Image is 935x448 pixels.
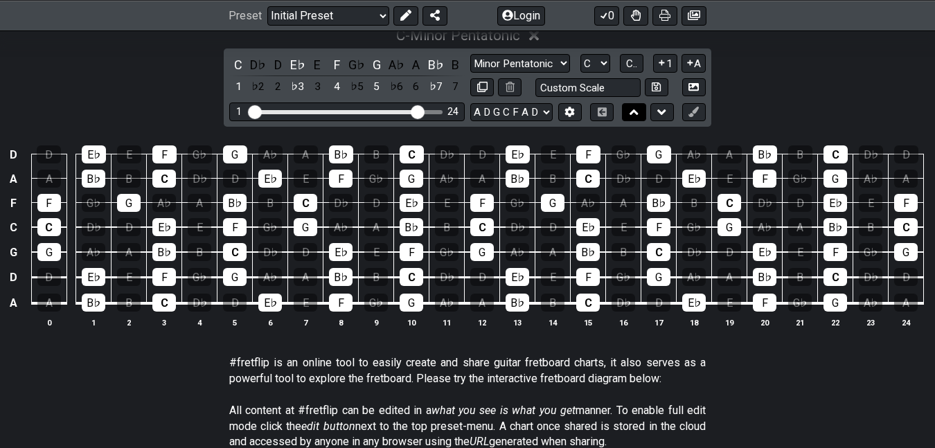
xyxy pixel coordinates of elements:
[612,294,635,312] div: D♭
[253,315,288,330] th: 6
[682,6,706,25] button: Create image
[788,170,812,188] div: G♭
[288,315,323,330] th: 7
[498,78,522,97] button: Delete
[112,315,147,330] th: 2
[368,55,386,74] div: toggle pitch class
[859,145,883,163] div: D♭
[6,167,22,191] td: A
[258,268,282,286] div: A♭
[500,315,535,330] th: 13
[894,194,918,212] div: F
[788,243,812,261] div: E
[328,78,346,96] div: toggle scale degree
[788,218,812,236] div: A
[497,6,545,25] button: Login
[329,294,353,312] div: F
[188,145,212,163] div: G♭
[612,194,635,212] div: A
[188,170,211,188] div: D♭
[308,78,326,96] div: toggle scale degree
[576,294,600,312] div: C
[571,315,606,330] th: 15
[37,170,61,188] div: A
[541,294,564,312] div: B
[329,268,353,286] div: B♭
[6,290,22,316] td: A
[229,55,247,74] div: toggle pitch class
[576,145,600,163] div: F
[82,145,106,163] div: E♭
[823,145,848,163] div: C
[182,315,217,330] th: 4
[894,243,918,261] div: G
[117,268,141,286] div: E
[612,170,635,188] div: D♭
[470,218,494,236] div: C
[188,218,211,236] div: E
[289,55,307,74] div: toggle pitch class
[435,218,458,236] div: B
[117,218,141,236] div: D
[447,55,465,74] div: toggle pitch class
[541,268,564,286] div: E
[6,191,22,215] td: F
[223,243,247,261] div: C
[152,218,176,236] div: E♭
[470,170,494,188] div: A
[152,145,177,163] div: F
[470,54,570,73] select: Scale
[364,170,388,188] div: G♭
[612,218,635,236] div: E
[82,218,105,236] div: D♭
[506,145,530,163] div: E♭
[653,54,677,73] button: 1
[783,315,818,330] th: 21
[400,218,423,236] div: B♭
[329,194,353,212] div: D♭
[682,194,706,212] div: B
[431,404,576,417] em: what you see is what you get
[682,78,706,97] button: Create Image
[435,268,458,286] div: D♭
[506,243,529,261] div: A♭
[590,103,614,122] button: Toggle horizontal chord view
[294,170,317,188] div: E
[328,55,346,74] div: toggle pitch class
[753,170,776,188] div: F
[37,218,61,236] div: C
[147,315,182,330] th: 3
[541,243,564,261] div: A
[718,145,742,163] div: A
[394,315,429,330] th: 10
[889,315,924,330] th: 24
[117,294,141,312] div: B
[506,294,529,312] div: B♭
[400,194,423,212] div: E♭
[223,194,247,212] div: B♭
[407,78,425,96] div: toggle scale degree
[506,218,529,236] div: D♭
[152,243,176,261] div: B♭
[348,55,366,74] div: toggle pitch class
[647,268,670,286] div: G
[364,194,388,212] div: D
[682,103,706,122] button: First click edit preset to enable marker editing
[435,170,458,188] div: A♭
[788,268,812,286] div: B
[348,78,366,96] div: toggle scale degree
[31,315,66,330] th: 0
[506,194,529,212] div: G♭
[612,145,636,163] div: G♭
[594,6,619,25] button: 0
[606,315,641,330] th: 16
[682,268,706,286] div: A♭
[576,170,600,188] div: C
[753,194,776,212] div: D♭
[229,78,247,96] div: toggle scale degree
[37,243,61,261] div: G
[859,294,882,312] div: A♭
[117,194,141,212] div: G
[400,268,423,286] div: C
[308,55,326,74] div: toggle pitch class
